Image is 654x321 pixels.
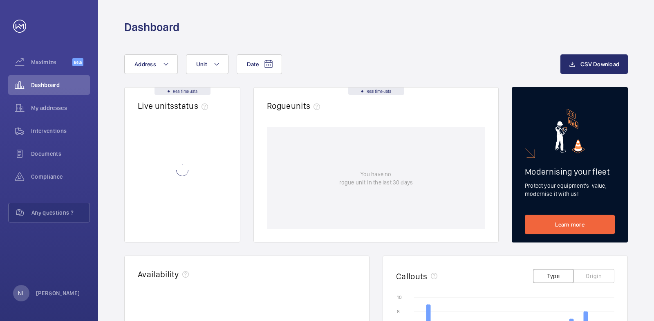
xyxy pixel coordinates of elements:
img: marketing-card.svg [555,109,585,153]
button: Type [533,269,574,283]
span: My addresses [31,104,90,112]
span: CSV Download [580,61,619,67]
a: Learn more [525,215,615,234]
span: Compliance [31,173,90,181]
span: Any questions ? [31,209,90,217]
button: Unit [186,54,228,74]
span: Beta [72,58,83,66]
span: status [174,101,211,111]
h2: Modernising your fleet [525,166,615,177]
text: 8 [397,309,400,314]
button: Date [237,54,282,74]
button: Origin [573,269,614,283]
h2: Callouts [396,271,428,281]
div: Real time data [155,88,211,95]
span: Address [134,61,156,67]
h2: Rogue [267,101,323,111]
button: Address [124,54,178,74]
span: Interventions [31,127,90,135]
span: units [291,101,324,111]
span: Unit [196,61,207,67]
p: NL [18,289,25,297]
h1: Dashboard [124,20,179,35]
h2: Availability [138,269,179,279]
span: Maximize [31,58,72,66]
span: Dashboard [31,81,90,89]
span: Date [247,61,259,67]
h2: Live units [138,101,211,111]
p: Protect your equipment's value, modernise it with us! [525,182,615,198]
p: You have no rogue unit in the last 30 days [339,170,413,186]
button: CSV Download [560,54,628,74]
text: 10 [397,294,402,300]
span: Documents [31,150,90,158]
div: Real time data [348,88,404,95]
p: [PERSON_NAME] [36,289,80,297]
